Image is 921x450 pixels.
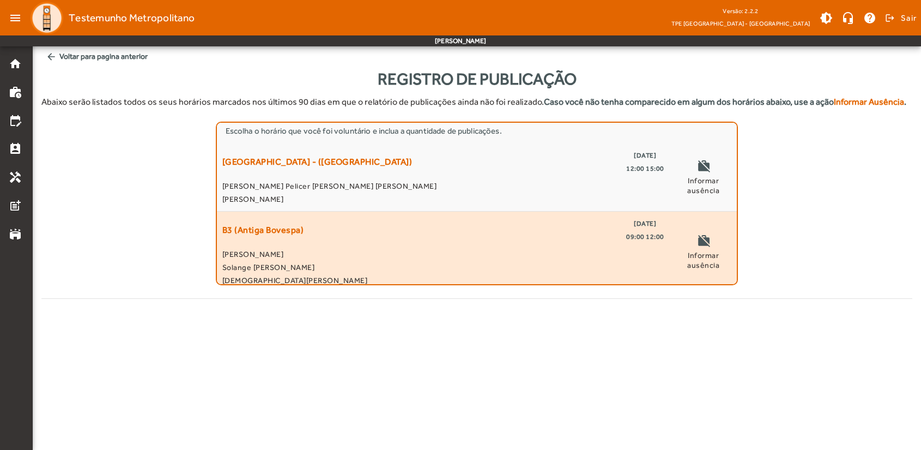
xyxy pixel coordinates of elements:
p: Abaixo serão listados todos os seus horários marcados nos últimos 90 dias em que o relatório de p... [41,95,912,109]
mat-icon: menu [4,7,26,29]
mat-icon: arrow_back [46,51,57,62]
strong: Caso você não tenha comparecido em algum dos horários abaixo, use a ação . [544,97,906,107]
span: B3 (Antiga Bovespa) [222,217,304,243]
span: Testemunho Metropolitano [69,9,195,27]
span: TPE [GEOGRAPHIC_DATA] - [GEOGRAPHIC_DATA] [671,18,810,29]
span: Informar ausência [675,250,732,270]
mat-icon: handyman [9,171,22,184]
span: Informar ausência [675,176,732,195]
mat-icon: work_off [697,234,710,250]
div: Versão: 2.2.2 [671,4,810,18]
span: [PERSON_NAME] [222,193,664,206]
span: [GEOGRAPHIC_DATA] - ([GEOGRAPHIC_DATA]) [222,149,413,175]
mat-icon: home [9,57,22,70]
span: Voltar para pagina anterior [41,46,912,67]
mat-icon: perm_contact_calendar [9,142,22,155]
mat-icon: edit_calendar [9,114,22,127]
span: [DATE] [634,149,656,162]
mat-icon: work_off [697,159,710,176]
span: Solange [PERSON_NAME] [222,261,664,274]
mat-icon: work_history [9,86,22,99]
div: Escolha o horário que você foi voluntário e inclua a quantidade de publicações. [226,125,729,137]
span: 09:00 12:00 [626,230,664,243]
img: Logo TPE [31,2,63,34]
a: Testemunho Metropolitano [26,2,195,34]
span: Sair [901,9,917,27]
span: 12:00 15:00 [626,162,664,175]
button: Sair [883,10,917,26]
span: [DATE] [634,217,656,230]
mat-icon: stadium [9,227,22,241]
span: [DEMOGRAPHIC_DATA][PERSON_NAME] [222,274,664,287]
mat-icon: post_add [9,199,22,212]
span: [PERSON_NAME] [222,248,664,261]
span: [PERSON_NAME] Pelicer [PERSON_NAME] [PERSON_NAME] [222,179,664,193]
div: Registro de Publicação [41,67,912,91]
strong: Informar Ausência [834,97,904,107]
